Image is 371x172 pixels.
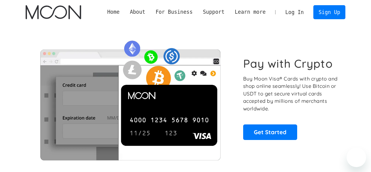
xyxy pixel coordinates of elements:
[26,5,81,19] a: home
[125,8,150,16] div: About
[243,75,339,113] p: Buy Moon Visa® Cards with crypto and shop online seamlessly! Use Bitcoin or USDT to get secure vi...
[150,8,198,16] div: For Business
[313,5,345,19] a: Sign Up
[235,8,265,16] div: Learn more
[230,8,271,16] div: Learn more
[203,8,225,16] div: Support
[130,8,146,16] div: About
[243,124,297,140] a: Get Started
[243,57,333,70] h1: Pay with Crypto
[198,8,229,16] div: Support
[280,5,309,19] a: Log In
[26,36,235,160] img: Moon Cards let you spend your crypto anywhere Visa is accepted.
[102,8,125,16] a: Home
[156,8,193,16] div: For Business
[347,148,366,167] iframe: Az üzenetküldési ablak megnyitására szolgáló gomb
[26,5,81,19] img: Moon Logo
